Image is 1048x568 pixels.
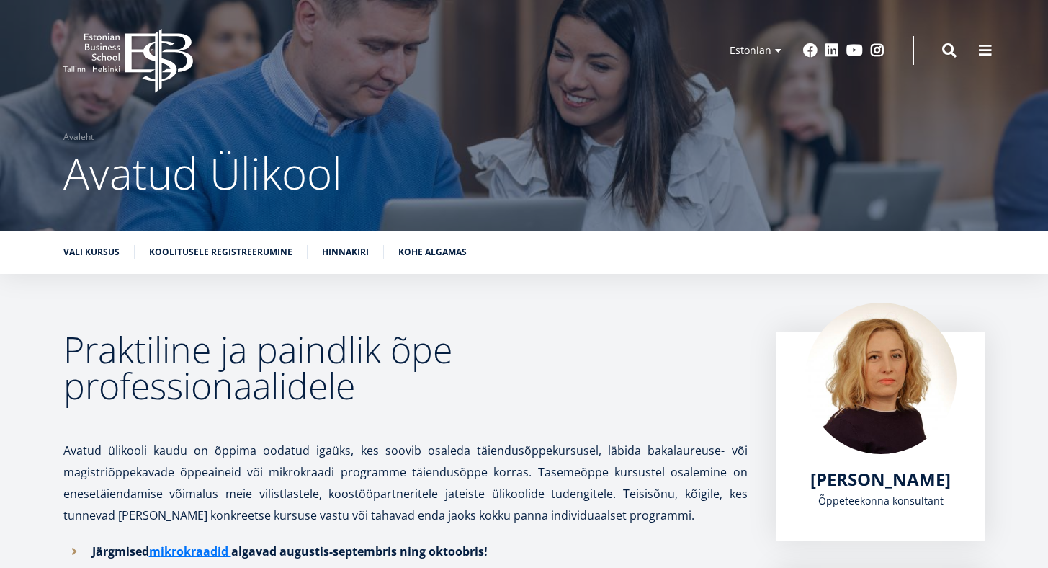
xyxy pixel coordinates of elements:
a: ikrokraadid [161,541,228,562]
a: Youtube [846,43,863,58]
p: Avatud ülikooli kaudu on õppima oodatud igaüks, kes soovib osaleda täiendusõppekursusel, läbida b... [63,418,748,526]
a: Linkedin [825,43,839,58]
a: Kohe algamas [398,245,467,259]
a: Hinnakiri [322,245,369,259]
h2: Praktiline ja paindlik õpe professionaalidele [63,332,748,404]
div: Õppeteekonna konsultant [805,490,957,512]
img: Kadri Osula Learning Journey Advisor [805,303,957,454]
a: Koolitusele registreerumine [149,245,292,259]
a: m [149,541,161,562]
a: Avaleht [63,130,94,144]
span: Avatud Ülikool [63,143,342,203]
span: [PERSON_NAME] [810,467,951,491]
a: Facebook [803,43,818,58]
a: [PERSON_NAME] [810,469,951,490]
a: Vali kursus [63,245,120,259]
a: Instagram [870,43,884,58]
strong: Järgmised algavad augustis-septembris ning oktoobris! [92,543,488,559]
